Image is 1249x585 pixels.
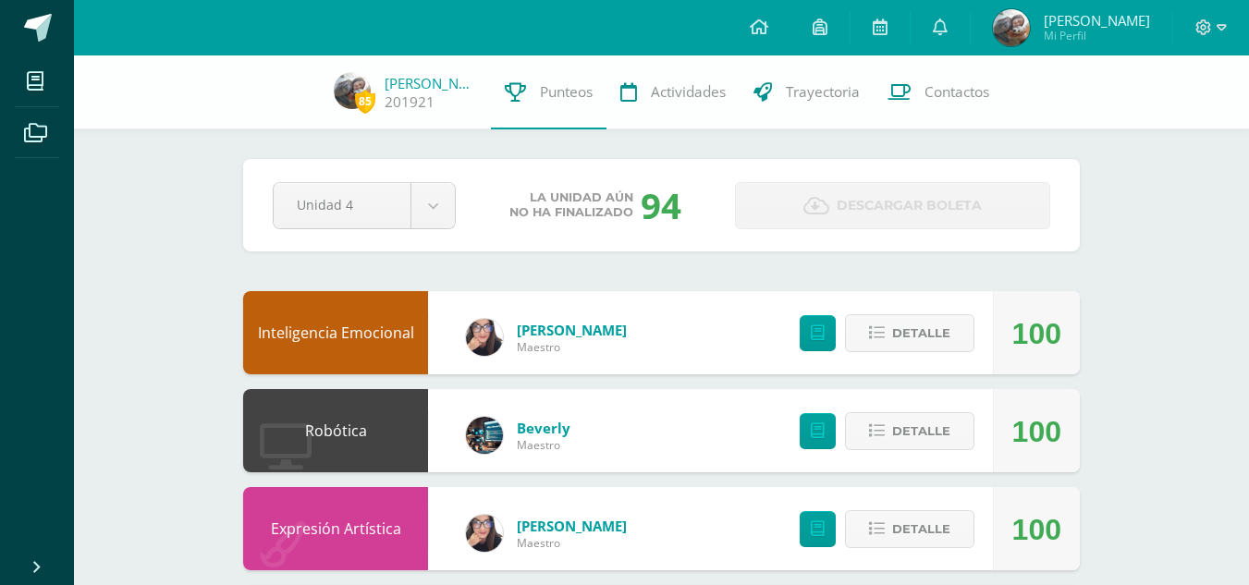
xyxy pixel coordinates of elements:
button: Detalle [845,314,974,352]
span: Detalle [892,512,950,546]
a: 201921 [385,92,435,112]
a: Trayectoria [740,55,874,129]
a: [PERSON_NAME] [517,321,627,339]
a: Contactos [874,55,1003,129]
div: Expresión Artística [243,487,428,570]
span: Descargar boleta [837,183,982,228]
span: Actividades [651,82,726,102]
span: Detalle [892,316,950,350]
img: 3ffae73ef3ffb41c1e736c78b26b79f5.png [993,9,1030,46]
img: dab8270d2255122c41be99ee47be8148.png [466,515,503,552]
span: La unidad aún no ha finalizado [509,190,633,220]
img: 3ffae73ef3ffb41c1e736c78b26b79f5.png [334,72,371,109]
span: 85 [355,90,375,113]
a: [PERSON_NAME] [517,517,627,535]
span: [PERSON_NAME] [1044,11,1150,30]
a: Beverly [517,419,570,437]
a: [PERSON_NAME] [385,74,477,92]
div: 100 [1012,488,1061,571]
a: Unidad 4 [274,183,455,228]
span: Mi Perfil [1044,28,1150,43]
img: dab8270d2255122c41be99ee47be8148.png [466,319,503,356]
div: 100 [1012,390,1061,473]
button: Detalle [845,510,974,548]
a: Actividades [606,55,740,129]
div: Inteligencia Emocional [243,291,428,374]
div: Robótica [243,389,428,472]
span: Unidad 4 [297,183,387,226]
span: Maestro [517,535,627,551]
button: Detalle [845,412,974,450]
span: Trayectoria [786,82,860,102]
a: Punteos [491,55,606,129]
span: Detalle [892,414,950,448]
div: 94 [641,181,681,229]
div: 100 [1012,292,1061,375]
span: Punteos [540,82,593,102]
img: 34fa802e52f1a7c5000ca845efa31f00.png [466,417,503,454]
span: Maestro [517,339,627,355]
span: Maestro [517,437,570,453]
span: Contactos [925,82,989,102]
